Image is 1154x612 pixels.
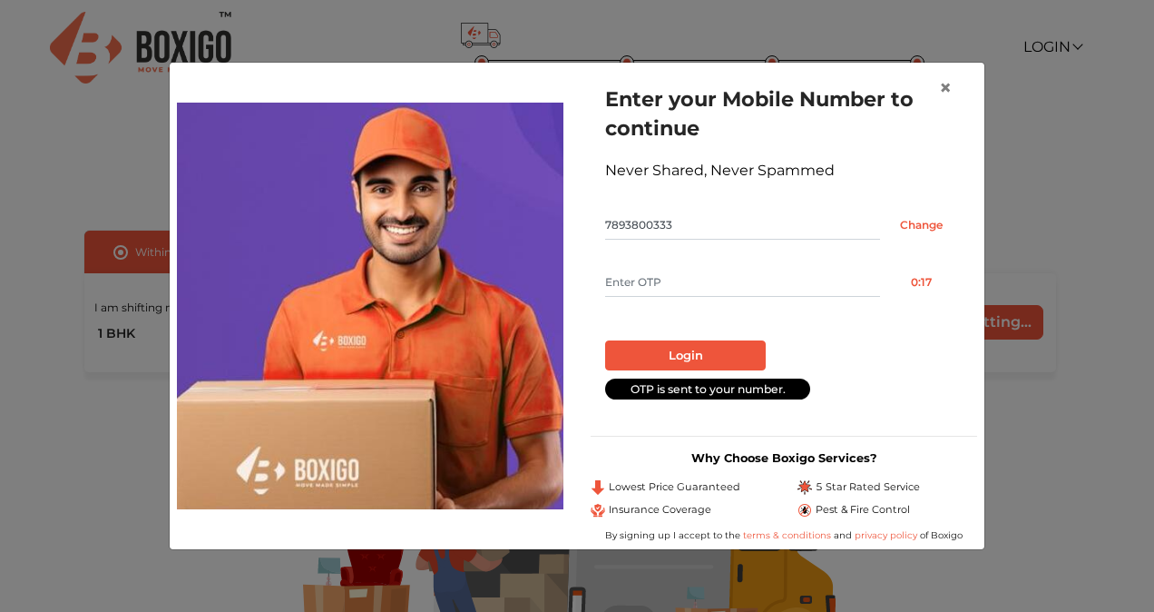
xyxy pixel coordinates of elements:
[816,479,920,495] span: 5 Star Rated Service
[605,211,880,240] input: Mobile No
[609,479,740,495] span: Lowest Price Guaranteed
[605,160,963,182] div: Never Shared, Never Spammed
[939,74,952,101] span: ×
[852,529,920,541] a: privacy policy
[743,529,834,541] a: terms & conditions
[177,103,563,509] img: relocation-img
[880,211,963,240] input: Change
[880,268,963,297] button: 0:17
[605,341,766,371] button: Login
[609,502,711,518] span: Insurance Coverage
[591,528,977,542] div: By signing up I accept to the and of Boxigo
[591,451,977,465] h3: Why Choose Boxigo Services?
[605,84,963,143] h1: Enter your Mobile Number to continue
[605,379,810,400] div: OTP is sent to your number.
[924,63,966,114] button: Close
[816,502,910,518] span: Pest & Fire Control
[605,268,880,297] input: Enter OTP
